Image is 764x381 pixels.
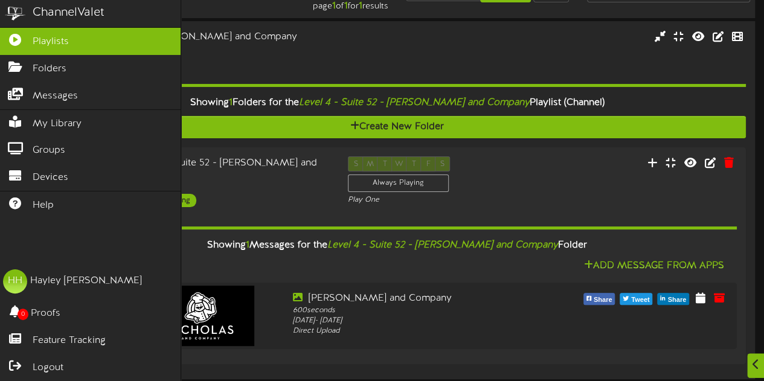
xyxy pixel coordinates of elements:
[115,184,330,194] div: Landscape ( 16:9 )
[344,1,347,11] strong: 1
[115,156,330,184] div: Level 4 - Suite 52 - [PERSON_NAME] and Company
[327,240,558,251] i: Level 4 - Suite 52 - [PERSON_NAME] and Company
[33,171,68,185] span: Devices
[147,286,254,346] img: 59c3e5f6-4c9a-46ad-942b-9ce26c2d106dwhite_nicholaslogo.jpg
[665,293,689,307] span: Share
[358,1,362,11] strong: 1
[332,1,335,11] strong: 1
[580,258,728,274] button: Add Message From Apps
[583,293,615,305] button: Share
[18,309,28,320] span: 0
[629,293,652,307] span: Tweet
[48,44,329,54] div: Landscape ( 16:9 )
[657,293,689,305] button: Share
[591,293,615,307] span: Share
[620,293,652,305] button: Tweet
[229,97,233,108] span: 1
[48,116,746,138] button: Create New Folder
[246,240,249,251] span: 1
[33,117,82,131] span: My Library
[33,334,106,348] span: Feature Tracking
[33,4,104,22] div: ChannelValet
[293,316,558,326] div: [DATE] - [DATE]
[33,361,63,375] span: Logout
[348,174,449,192] div: Always Playing
[33,89,78,103] span: Messages
[48,232,746,258] div: Showing Messages for the Folder
[30,274,142,288] div: Hayley [PERSON_NAME]
[293,306,558,316] div: 600 seconds
[348,195,504,205] div: Play One
[48,54,329,65] div: # 10037
[33,62,66,76] span: Folders
[33,35,69,49] span: Playlists
[299,97,530,108] i: Level 4 - Suite 52 - [PERSON_NAME] and Company
[33,199,54,213] span: Help
[293,292,558,306] div: [PERSON_NAME] and Company
[293,326,558,336] div: Direct Upload
[33,144,65,158] span: Groups
[31,307,60,321] span: Proofs
[48,30,329,44] div: Level 4 - Suite 52 - [PERSON_NAME] and Company
[39,90,755,116] div: Showing Folders for the Playlist (Channel)
[3,269,27,293] div: HH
